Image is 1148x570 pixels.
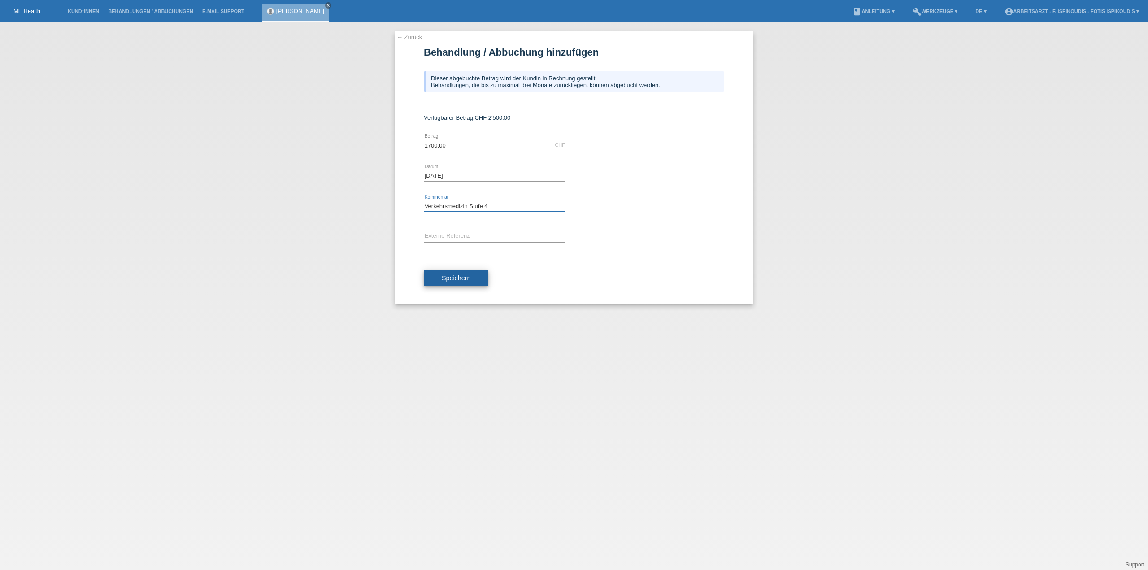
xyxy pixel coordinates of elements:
[325,2,331,9] a: close
[424,71,724,92] div: Dieser abgebuchte Betrag wird der Kundin in Rechnung gestellt. Behandlungen, die bis zu maximal d...
[913,7,922,16] i: build
[971,9,991,14] a: DE ▾
[908,9,962,14] a: buildWerkzeuge ▾
[555,142,565,148] div: CHF
[198,9,249,14] a: E-Mail Support
[442,274,470,282] span: Speichern
[276,8,324,14] a: [PERSON_NAME]
[424,47,724,58] h1: Behandlung / Abbuchung hinzufügen
[848,9,899,14] a: bookAnleitung ▾
[13,8,40,14] a: MF Health
[852,7,861,16] i: book
[326,3,330,8] i: close
[63,9,104,14] a: Kund*innen
[424,270,488,287] button: Speichern
[424,114,724,121] div: Verfügbarer Betrag:
[397,34,422,40] a: ← Zurück
[1000,9,1144,14] a: account_circleArbeitsarzt - F. Ispikoudis - Fotis Ispikoudis ▾
[1004,7,1013,16] i: account_circle
[474,114,510,121] span: CHF 2'500.00
[1126,561,1144,568] a: Support
[104,9,198,14] a: Behandlungen / Abbuchungen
